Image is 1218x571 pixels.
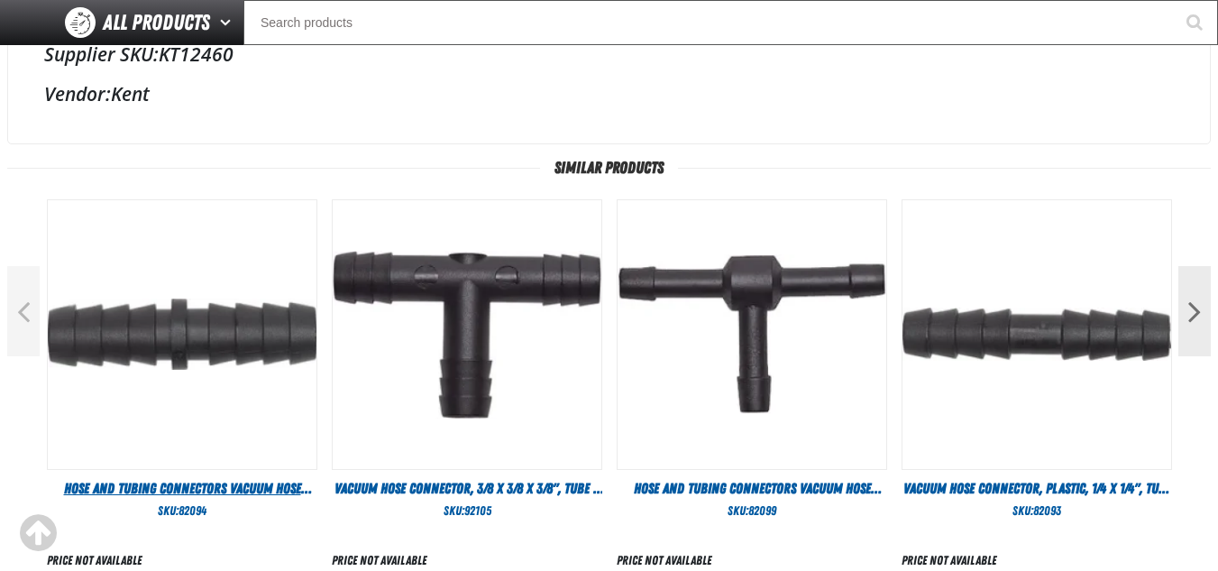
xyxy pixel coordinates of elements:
div: SKU: [47,502,317,520]
span: Vacuum Hose Connector, 3/8 x 3/8 x 3/8", Tube x Tube x Tube (Pack of 10) [334,480,604,517]
a: Vacuum Hose Connector, 3/8 x 3/8 x 3/8", Tube x Tube x Tube (Pack of 10) [332,479,602,499]
div: KT12460 [44,41,1174,67]
span: Hose and Tubing Connectors Vacuum Hose Connectors Tube x Tube x Tube 1/8x1/8 (Pack of 10) [622,480,883,536]
span: 82094 [179,503,206,518]
div: Price not available [332,552,525,569]
: View Details of the Vacuum Hose Connector, Plastic, 1/4 x 1/4", Tube x Tube (Pack of 10) [902,200,1171,469]
img: Hose and Tubing Connectors Vacuum Hose Connectors Tube x Tube 5/16x5/16 (Pack of 10) [48,200,316,469]
a: Hose and Tubing Connectors Vacuum Hose Connectors Tube x Tube x Tube 1/8x1/8 (Pack of 10) [617,479,887,499]
span: All Products [103,6,210,39]
span: 82093 [1033,503,1061,518]
div: SKU: [902,502,1172,520]
span: Hose and Tubing Connectors Vacuum Hose Connectors Tube x Tube 5/16x5/16 (Pack of 10) [55,480,312,517]
label: Supplier SKU: [44,41,159,67]
img: Vacuum Hose Connector, Plastic, 1/4 x 1/4", Tube x Tube (Pack of 10) [902,200,1171,469]
span: 92105 [464,503,491,518]
div: Price not available [617,552,810,569]
div: SKU: [617,502,887,520]
span: Vacuum Hose Connector, Plastic, 1/4 x 1/4", Tube x Tube (Pack of 10) [903,480,1171,517]
label: Vendor: [44,81,111,106]
img: Vacuum Hose Connector, 3/8 x 3/8 x 3/8", Tube x Tube x Tube (Pack of 10) [333,200,601,469]
button: Previous [7,266,40,356]
div: Scroll to the top [18,513,58,553]
img: Hose and Tubing Connectors Vacuum Hose Connectors Tube x Tube x Tube 1/8x1/8 (Pack of 10) [618,200,886,469]
button: Next [1178,266,1211,356]
div: Price not available [47,552,240,569]
span: 82099 [748,503,776,518]
span: Similar Products [540,159,678,177]
a: Hose and Tubing Connectors Vacuum Hose Connectors Tube x Tube 5/16x5/16 (Pack of 10) [47,479,317,499]
div: SKU: [332,502,602,520]
: View Details of the Hose and Tubing Connectors Vacuum Hose Connectors Tube x Tube x Tube 1/8x1/8 ... [618,200,886,469]
a: Vacuum Hose Connector, Plastic, 1/4 x 1/4", Tube x Tube (Pack of 10) [902,479,1172,499]
: View Details of the Hose and Tubing Connectors Vacuum Hose Connectors Tube x Tube 5/16x5/16 (Pack... [48,200,316,469]
div: Kent [44,81,1174,106]
div: Price not available [902,552,1094,569]
: View Details of the Vacuum Hose Connector, 3/8 x 3/8 x 3/8", Tube x Tube x Tube (Pack of 10) [333,200,601,469]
